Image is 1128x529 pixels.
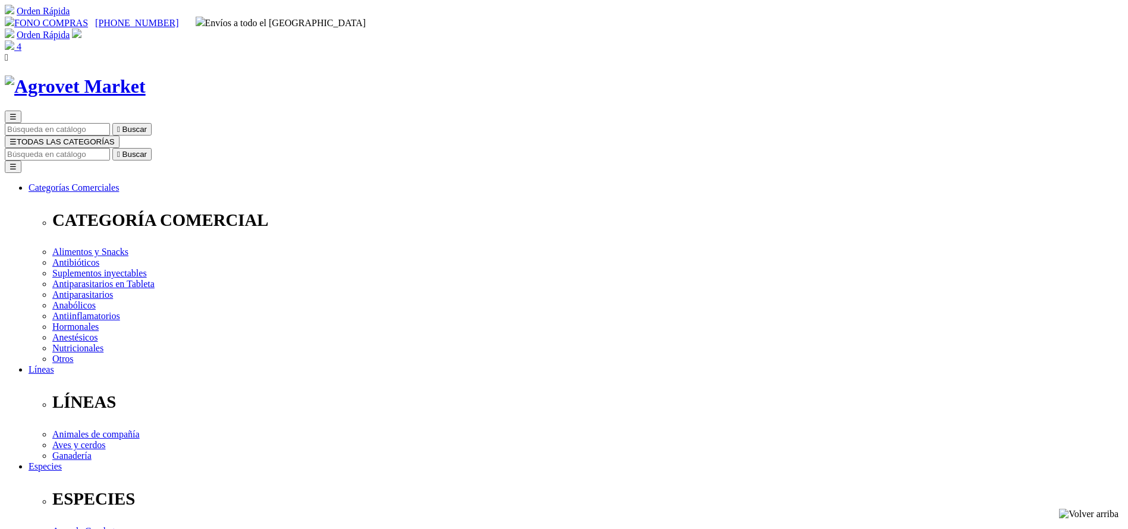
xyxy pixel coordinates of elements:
[72,30,81,40] a: Acceda a su cuenta de cliente
[5,136,120,148] button: ☰TODAS LAS CATEGORÍAS
[5,160,21,173] button: ☰
[52,343,103,353] a: Nutricionales
[52,354,74,364] a: Otros
[117,150,120,159] i: 
[10,137,17,146] span: ☰
[52,311,120,321] a: Antiinflamatorios
[122,150,147,159] span: Buscar
[5,29,14,38] img: shopping-cart.svg
[29,182,119,193] a: Categorías Comerciales
[52,429,140,439] a: Animales de compañía
[52,300,96,310] a: Anabólicos
[52,489,1123,509] p: ESPECIES
[112,148,152,160] button:  Buscar
[72,29,81,38] img: user.svg
[5,111,21,123] button: ☰
[117,125,120,134] i: 
[52,440,105,450] a: Aves y cerdos
[52,322,99,332] a: Hormonales
[52,332,98,342] a: Anestésicos
[17,6,70,16] a: Orden Rápida
[1059,509,1118,519] img: Volver arriba
[52,247,128,257] a: Alimentos y Snacks
[52,210,1123,230] p: CATEGORÍA COMERCIAL
[5,17,14,26] img: phone.svg
[52,451,92,461] a: Ganadería
[10,112,17,121] span: ☰
[52,279,155,289] a: Antiparasitarios en Tableta
[5,42,21,52] a: 4
[5,18,88,28] a: FONO COMPRAS
[5,40,14,50] img: shopping-bag.svg
[17,42,21,52] span: 4
[122,125,147,134] span: Buscar
[5,148,110,160] input: Buscar
[29,364,54,374] a: Líneas
[95,18,178,28] a: [PHONE_NUMBER]
[29,461,62,471] a: Especies
[52,268,147,278] a: Suplementos inyectables
[52,257,99,267] a: Antibióticos
[17,30,70,40] a: Orden Rápida
[112,123,152,136] button:  Buscar
[5,75,146,97] img: Agrovet Market
[196,17,205,26] img: delivery-truck.svg
[196,18,366,28] span: Envíos a todo el [GEOGRAPHIC_DATA]
[52,289,113,300] a: Antiparasitarios
[5,52,8,62] i: 
[5,5,14,14] img: shopping-cart.svg
[5,123,110,136] input: Buscar
[52,392,1123,412] p: LÍNEAS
